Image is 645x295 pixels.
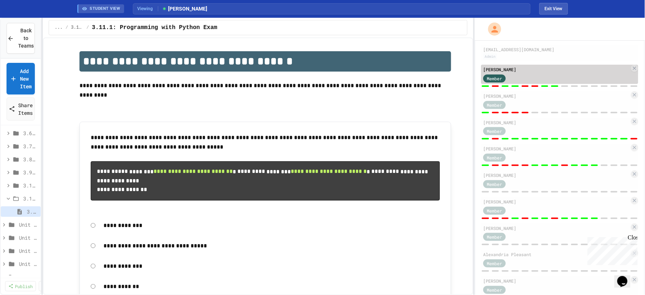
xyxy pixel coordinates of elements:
span: Member [487,102,502,108]
span: 3.7: Advanced Math in Python [23,142,38,150]
span: 3.11.1: Programming with Python Exam [92,23,217,32]
div: My Account [481,21,503,37]
span: Back to Teams [18,27,34,50]
span: / [65,25,68,31]
div: Chat with us now!Close [3,3,50,46]
a: Share Items [7,97,35,121]
span: Member [487,154,502,161]
span: Member [487,181,502,187]
span: Unit 5: Functions [19,234,38,242]
div: [PERSON_NAME] [483,278,630,284]
iframe: chat widget [615,266,638,288]
div: Admin [483,53,497,60]
span: Member [487,287,502,293]
span: Viewing [138,5,158,12]
a: Add New Item [7,63,35,94]
div: [PERSON_NAME] [483,119,630,126]
div: [PERSON_NAME] [483,93,630,99]
iframe: chat widget [585,234,638,265]
div: Alexandria Pleasant [483,251,630,258]
span: 3.6: User Input [23,129,38,137]
span: 3.8: Graphics in Python [23,155,38,163]
span: Unit 6: Practice Project - Tell a Story [19,247,38,255]
span: 3.11.1: Programming with Python Exam [27,208,38,215]
span: ... [55,25,63,31]
span: [PERSON_NAME] [162,5,208,13]
a: Delete [39,281,67,291]
div: [PERSON_NAME] [483,66,630,73]
span: Member [487,128,502,134]
button: Back to Teams [7,23,35,54]
div: [EMAIL_ADDRESS][DOMAIN_NAME] [483,46,636,53]
span: Unit 4: Control Structures [19,221,38,229]
span: Unit 8: Digital Information [19,273,38,281]
span: Member [487,234,502,240]
div: [PERSON_NAME] [483,172,630,178]
a: Publish [5,281,36,291]
span: 3.10: Unit Summary [23,182,38,189]
span: STUDENT VIEW [90,6,121,12]
span: 3.9: Group Project - Mad Libs [23,169,38,176]
span: Member [487,207,502,214]
span: Member [487,260,502,267]
span: Member [487,75,502,82]
span: 3.11: Programming with Python Exam [23,195,38,202]
span: 3.11: Programming with Python Exam [71,25,83,31]
button: Exit student view [539,3,568,15]
span: / [86,25,89,31]
div: [PERSON_NAME] [483,145,630,152]
div: [PERSON_NAME] [483,225,630,231]
span: Unit 7: Data Structures [19,260,38,268]
div: [PERSON_NAME] [483,198,630,205]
